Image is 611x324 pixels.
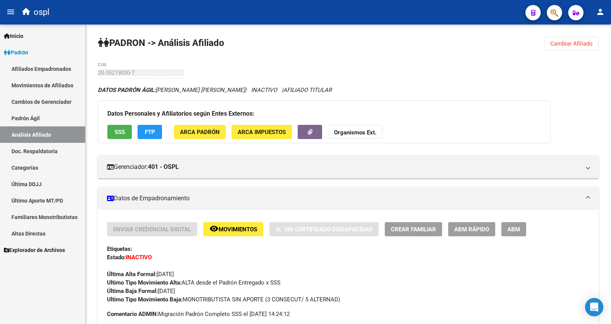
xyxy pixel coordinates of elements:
button: ARCA Impuestos [232,125,292,139]
strong: Etiquetas: [107,245,132,252]
span: ospl [34,4,49,21]
button: SSS [107,125,132,139]
button: Cambiar Afiliado [544,37,599,51]
span: SSS [115,129,125,136]
span: Sin Certificado Discapacidad [284,226,373,233]
mat-icon: menu [6,7,15,16]
strong: Comentario ADMIN: [107,311,158,317]
div: Open Intercom Messenger [585,298,603,316]
button: Sin Certificado Discapacidad [269,222,379,236]
button: Organismos Ext. [328,125,382,139]
span: Movimientos [219,226,257,233]
mat-icon: remove_red_eye [209,224,219,233]
h3: Datos Personales y Afiliatorios según Entes Externos: [107,108,541,119]
span: ABM Rápido [454,226,489,233]
span: Crear Familiar [391,226,436,233]
button: Movimientos [203,222,263,236]
span: ABM [507,226,520,233]
strong: Estado: [107,254,126,261]
button: ABM [501,222,526,236]
strong: INACTIVO [126,254,152,261]
button: ARCA Padrón [174,125,226,139]
button: Enviar Credencial Digital [107,222,197,236]
span: MONOTRIBUTISTA SIN APORTE (3 CONSECUT/ 5 ALTERNAD) [107,296,340,303]
mat-expansion-panel-header: Datos de Empadronamiento [98,187,599,210]
button: Crear Familiar [385,222,442,236]
mat-panel-title: Gerenciador: [107,163,580,171]
span: Enviar Credencial Digital [113,226,191,233]
mat-panel-title: Datos de Empadronamiento [107,194,580,203]
span: ARCA Impuestos [238,129,286,136]
strong: PADRON -> Análisis Afiliado [98,38,224,48]
span: [DATE] [107,271,174,278]
strong: Última Baja Formal: [107,288,158,295]
strong: Ultimo Tipo Movimiento Alta: [107,279,182,286]
strong: Ultimo Tipo Movimiento Baja: [107,296,183,303]
span: ARCA Padrón [180,129,220,136]
button: ABM Rápido [448,222,495,236]
span: Migración Padrón Completo SSS el [DATE] 14:24:12 [107,310,290,318]
span: ALTA desde el Padrón Entregado x SSS [107,279,280,286]
i: | INACTIVO | [98,87,332,93]
span: AFILIADO TITULAR [283,87,332,93]
span: Inicio [4,32,23,40]
span: [PERSON_NAME] [PERSON_NAME] [98,87,245,93]
span: [DATE] [107,288,175,295]
mat-expansion-panel-header: Gerenciador:401 - OSPL [98,155,599,178]
mat-icon: person [596,7,605,16]
span: Cambiar Afiliado [550,40,593,47]
strong: Última Alta Formal: [107,271,157,278]
strong: Organismos Ext. [334,129,376,136]
strong: DATOS PADRÓN ÁGIL: [98,87,156,93]
button: FTP [138,125,162,139]
span: FTP [145,129,155,136]
strong: 401 - OSPL [148,163,179,171]
span: Explorador de Archivos [4,246,65,254]
span: Padrón [4,48,28,57]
